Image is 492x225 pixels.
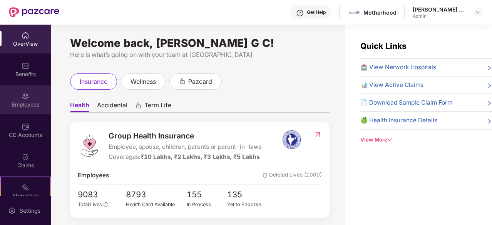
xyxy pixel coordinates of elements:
[9,7,59,17] img: New Pazcare Logo
[131,77,156,87] span: wellness
[227,188,268,201] span: 135
[363,9,397,16] div: Motherhood
[314,131,322,138] img: RedirectIcon
[22,92,29,100] img: svg+xml;base64,PHN2ZyBpZD0iRW1wbG95ZWVzIiB4bWxucz0iaHR0cDovL3d3dy53My5vcmcvMjAwMC9zdmciIHdpZHRoPS...
[179,78,186,85] div: animation
[188,77,212,87] span: pazcard
[227,201,268,208] div: Yet to Endorse
[307,9,326,15] div: Get Help
[360,136,492,144] div: View More
[486,64,492,72] span: right
[360,41,407,51] span: Quick Links
[141,153,260,160] span: ₹10 Lakhs, ₹2 Lakhs, ₹3 Lakhs, ₹5 Lakhs
[413,13,467,19] div: Admin
[187,188,228,201] span: 155
[78,134,101,157] img: logo
[97,101,127,112] span: Accidental
[486,100,492,107] span: right
[135,102,142,109] div: animation
[22,153,29,161] img: svg+xml;base64,PHN2ZyBpZD0iQ2xhaW0iIHhtbG5zPSJodHRwOi8vd3d3LnczLm9yZy8yMDAwL3N2ZyIgd2lkdGg9IjIwIi...
[1,192,50,200] div: Stepathon
[70,40,330,46] div: Welcome back, [PERSON_NAME] G C!
[360,63,436,72] span: 🏥 View Network Hospitals
[109,152,262,162] div: Coverages:
[78,171,109,180] span: Employees
[22,183,29,191] img: svg+xml;base64,PHN2ZyB4bWxucz0iaHR0cDovL3d3dy53My5vcmcvMjAwMC9zdmciIHdpZHRoPSIyMSIgaGVpZ2h0PSIyMC...
[486,117,492,125] span: right
[144,101,171,112] span: Term Life
[360,98,452,107] span: 📄 Download Sample Claim Form
[109,142,262,152] span: Employee, spouse, children, parents or parent-in-laws
[296,9,304,17] img: svg+xml;base64,PHN2ZyBpZD0iSGVscC0zMngzMiIgeG1sbnM9Imh0dHA6Ly93d3cudzMub3JnLzIwMDAvc3ZnIiB3aWR0aD...
[8,207,16,215] img: svg+xml;base64,PHN2ZyBpZD0iU2V0dGluZy0yMHgyMCIgeG1sbnM9Imh0dHA6Ly93d3cudzMub3JnLzIwMDAvc3ZnIiB3aW...
[70,101,89,112] span: Health
[360,80,423,90] span: 📊 View Active Claims
[17,207,43,215] div: Settings
[22,123,29,130] img: svg+xml;base64,PHN2ZyBpZD0iQ0RfQWNjb3VudHMiIGRhdGEtbmFtZT0iQ0QgQWNjb3VudHMiIHhtbG5zPSJodHRwOi8vd3...
[126,188,187,201] span: 8793
[22,32,29,39] img: svg+xml;base64,PHN2ZyBpZD0iSG9tZSIgeG1sbnM9Imh0dHA6Ly93d3cudzMub3JnLzIwMDAvc3ZnIiB3aWR0aD0iMjAiIG...
[80,77,107,87] span: insurance
[70,50,330,60] div: Here is what’s going on with your team at [GEOGRAPHIC_DATA]
[78,202,102,207] span: Total Lives
[187,201,228,208] div: In Process
[277,130,306,149] img: insurerIcon
[349,7,360,18] img: motherhood%20_%20logo.png
[263,171,322,180] span: Deleted Lives (1000)
[387,137,392,142] span: down
[78,188,108,201] span: 9083
[22,62,29,70] img: svg+xml;base64,PHN2ZyBpZD0iQmVuZWZpdHMiIHhtbG5zPSJodHRwOi8vd3d3LnczLm9yZy8yMDAwL3N2ZyIgd2lkdGg9Ij...
[413,6,467,13] div: [PERSON_NAME] G C
[486,82,492,90] span: right
[104,202,108,207] span: info-circle
[263,173,268,178] img: deleteIcon
[126,201,187,208] div: Health Card Available
[109,130,262,142] span: Group Health Insurance
[360,116,437,125] span: 🍏 Health Insurance Details
[475,9,481,15] img: svg+xml;base64,PHN2ZyBpZD0iRHJvcGRvd24tMzJ4MzIiIHhtbG5zPSJodHRwOi8vd3d3LnczLm9yZy8yMDAwL3N2ZyIgd2...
